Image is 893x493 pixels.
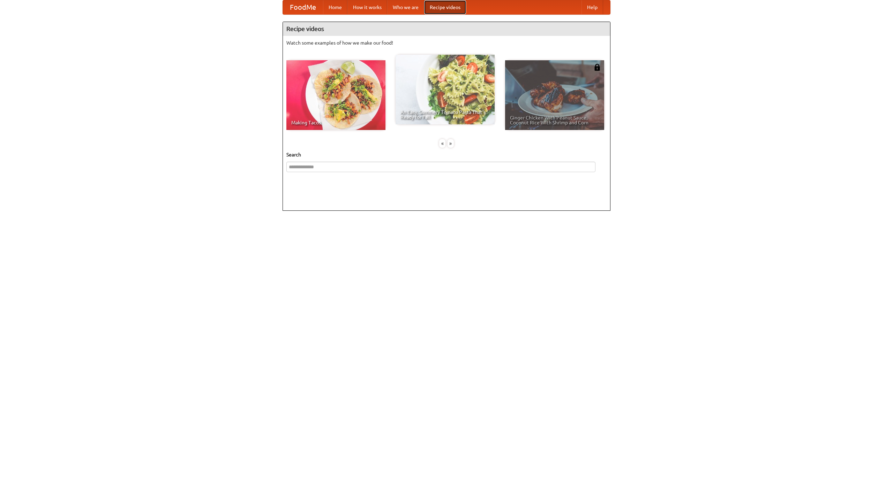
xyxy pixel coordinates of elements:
div: « [439,139,445,148]
a: Help [581,0,603,14]
a: FoodMe [283,0,323,14]
span: An Easy, Summery Tomato Pasta That's Ready for Fall [400,110,490,120]
a: Making Tacos [286,60,385,130]
a: An Easy, Summery Tomato Pasta That's Ready for Fall [396,55,495,124]
h5: Search [286,151,607,158]
a: Home [323,0,347,14]
h4: Recipe videos [283,22,610,36]
a: Who we are [387,0,424,14]
span: Making Tacos [291,120,381,125]
a: Recipe videos [424,0,466,14]
a: How it works [347,0,387,14]
p: Watch some examples of how we make our food! [286,39,607,46]
img: 483408.png [594,64,601,71]
div: » [448,139,454,148]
